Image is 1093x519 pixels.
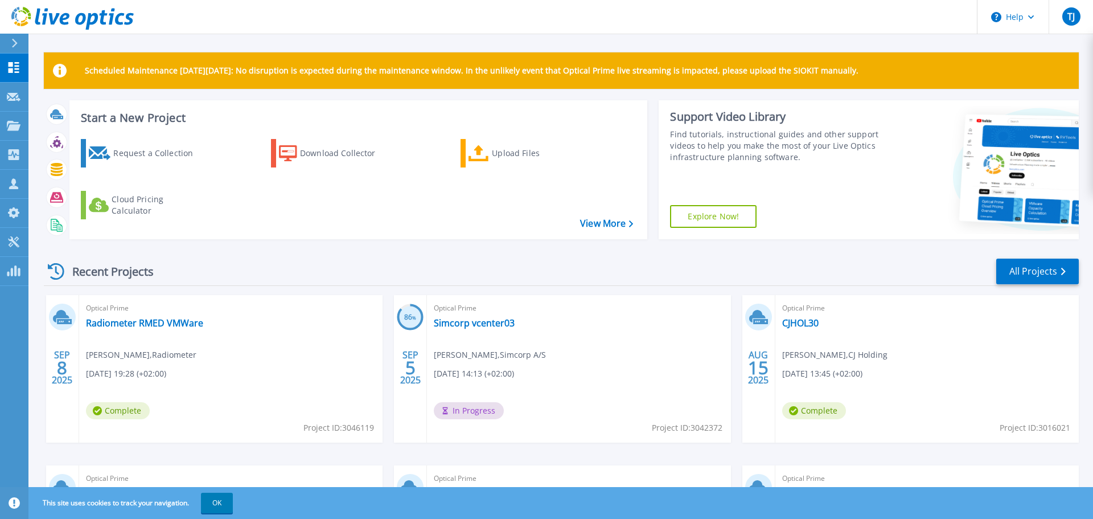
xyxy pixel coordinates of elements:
[57,363,67,373] span: 8
[201,493,233,513] button: OK
[300,142,391,165] div: Download Collector
[86,302,376,314] span: Optical Prime
[271,139,398,167] a: Download Collector
[51,347,73,389] div: SEP 2025
[86,349,196,361] span: [PERSON_NAME] , Radiometer
[434,402,504,419] span: In Progress
[112,194,203,216] div: Cloud Pricing Calculator
[86,402,150,419] span: Complete
[782,367,862,380] span: [DATE] 13:45 (+02:00)
[397,311,424,324] h3: 86
[461,139,587,167] a: Upload Files
[492,142,583,165] div: Upload Files
[748,363,769,373] span: 15
[782,472,1072,485] span: Optical Prime
[434,302,724,314] span: Optical Prime
[670,205,757,228] a: Explore Now!
[580,218,633,229] a: View More
[113,142,204,165] div: Request a Collection
[412,314,416,321] span: %
[434,472,724,485] span: Optical Prime
[1000,422,1070,434] span: Project ID: 3016021
[405,363,416,373] span: 5
[996,259,1079,284] a: All Projects
[782,402,846,419] span: Complete
[86,317,203,329] a: Radiometer RMED VMWare
[782,317,819,329] a: CJHOL30
[86,367,166,380] span: [DATE] 19:28 (+02:00)
[81,191,208,219] a: Cloud Pricing Calculator
[81,139,208,167] a: Request a Collection
[31,493,233,513] span: This site uses cookies to track your navigation.
[434,317,515,329] a: Simcorp vcenter03
[400,347,421,389] div: SEP 2025
[670,129,884,163] div: Find tutorials, instructional guides and other support videos to help you make the most of your L...
[747,347,769,389] div: AUG 2025
[81,112,633,124] h3: Start a New Project
[86,472,376,485] span: Optical Prime
[44,258,169,285] div: Recent Projects
[782,349,887,361] span: [PERSON_NAME] , CJ Holding
[85,66,858,75] p: Scheduled Maintenance [DATE][DATE]: No disruption is expected during the maintenance window. In t...
[1067,12,1075,21] span: TJ
[434,349,546,361] span: [PERSON_NAME] , Simcorp A/S
[652,422,722,434] span: Project ID: 3042372
[670,109,884,124] div: Support Video Library
[303,422,374,434] span: Project ID: 3046119
[434,367,514,380] span: [DATE] 14:13 (+02:00)
[782,302,1072,314] span: Optical Prime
